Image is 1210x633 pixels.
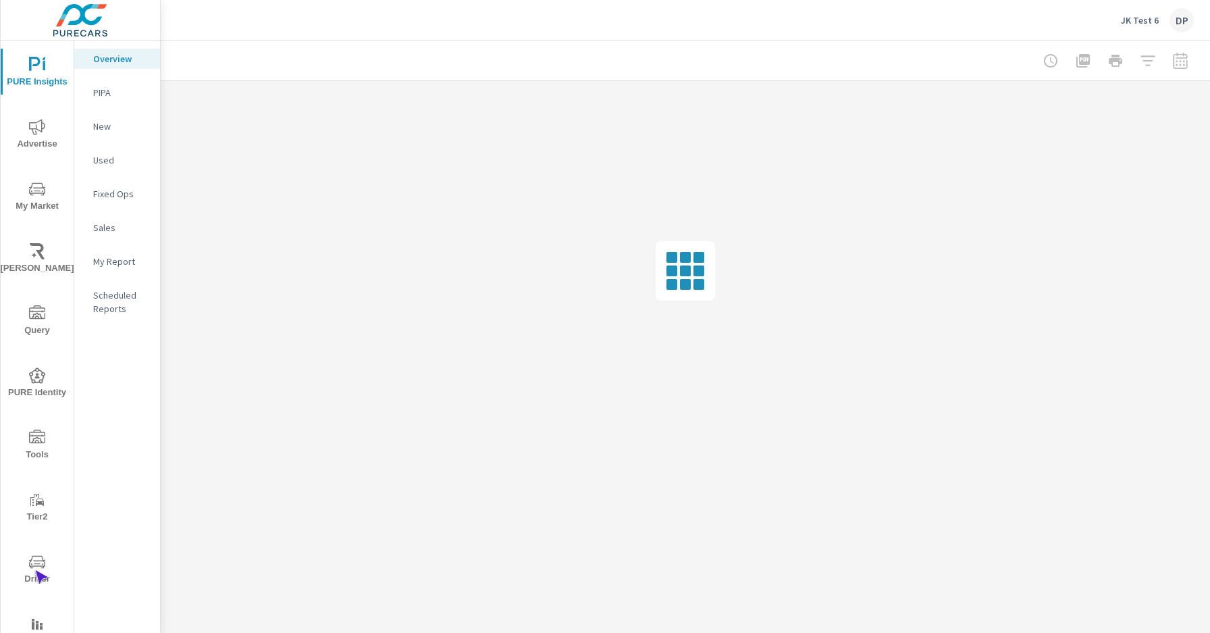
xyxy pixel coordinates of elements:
[1169,8,1194,32] div: DP
[93,255,149,268] p: My Report
[93,288,149,315] p: Scheduled Reports
[93,86,149,99] p: PIPA
[74,116,160,136] div: New
[5,554,70,587] span: Driver
[5,181,70,214] span: My Market
[74,49,160,69] div: Overview
[74,184,160,204] div: Fixed Ops
[93,221,149,234] p: Sales
[93,187,149,201] p: Fixed Ops
[5,243,70,276] span: [PERSON_NAME]
[74,150,160,170] div: Used
[5,492,70,525] span: Tier2
[93,52,149,66] p: Overview
[5,119,70,152] span: Advertise
[1121,14,1159,26] p: JK Test 6
[5,57,70,90] span: PURE Insights
[5,368,70,401] span: PURE Identity
[74,218,160,238] div: Sales
[74,251,160,272] div: My Report
[93,153,149,167] p: Used
[5,430,70,463] span: Tools
[5,305,70,338] span: Query
[74,285,160,319] div: Scheduled Reports
[93,120,149,133] p: New
[74,82,160,103] div: PIPA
